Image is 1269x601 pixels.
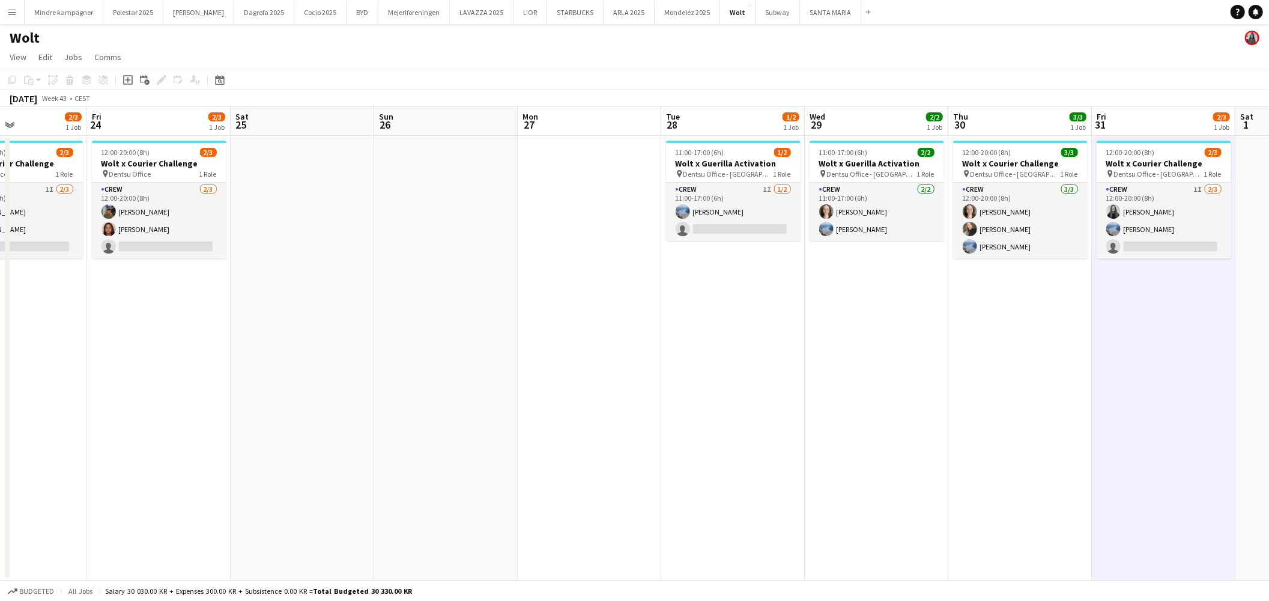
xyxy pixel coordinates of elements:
[774,169,791,178] span: 1 Role
[1204,169,1222,178] span: 1 Role
[38,52,52,63] span: Edit
[666,141,801,241] app-job-card: 11:00-17:00 (6h)1/2Wolt x Guerilla Activation Dentsu Office - [GEOGRAPHIC_DATA]1 RoleCrew1I1/211:...
[827,169,917,178] span: Dentsu Office - [GEOGRAPHIC_DATA]
[918,148,934,157] span: 2/2
[59,49,87,65] a: Jobs
[65,112,82,121] span: 2/3
[783,123,799,132] div: 1 Job
[101,148,150,157] span: 12:00-20:00 (8h)
[379,111,393,122] span: Sun
[10,29,40,47] h1: Wolt
[756,1,800,24] button: Subway
[34,49,57,65] a: Edit
[92,183,226,258] app-card-role: Crew2/312:00-20:00 (8h)[PERSON_NAME][PERSON_NAME]
[65,123,81,132] div: 1 Job
[92,141,226,258] app-job-card: 12:00-20:00 (8h)2/3Wolt x Courier Challenge Dentsu Office1 RoleCrew2/312:00-20:00 (8h)[PERSON_NAM...
[1097,158,1231,169] h3: Wolt x Courier Challenge
[56,169,73,178] span: 1 Role
[377,118,393,132] span: 26
[963,148,1011,157] span: 12:00-20:00 (8h)
[66,587,95,596] span: All jobs
[450,1,513,24] button: LAVAZZA 2025
[1238,118,1253,132] span: 1
[294,1,347,24] button: Cocio 2025
[522,111,538,122] span: Mon
[378,1,450,24] button: Mejeriforeningen
[1205,148,1222,157] span: 2/3
[234,1,294,24] button: Dagrofa 2025
[92,158,226,169] h3: Wolt x Courier Challenge
[90,118,101,132] span: 24
[951,118,968,132] span: 30
[655,1,720,24] button: Mondeléz 2025
[683,169,774,178] span: Dentsu Office - [GEOGRAPHIC_DATA]
[800,1,861,24] button: SANTA MARIA
[109,169,151,178] span: Dentsu Office
[209,123,225,132] div: 1 Job
[720,1,756,24] button: Wolt
[347,1,378,24] button: BYD
[810,141,944,241] app-job-card: 11:00-17:00 (6h)2/2Wolt x Guerilla Activation Dentsu Office - [GEOGRAPHIC_DATA]1 RoleCrew2/211:00...
[313,587,412,596] span: Total Budgeted 30 330.00 KR
[92,111,101,122] span: Fri
[1070,112,1086,121] span: 3/3
[547,1,604,24] button: STARBUCKS
[163,1,234,24] button: [PERSON_NAME]
[1214,123,1229,132] div: 1 Job
[6,585,56,598] button: Budgeted
[1245,31,1259,45] app-user-avatar: Mia Tidemann
[1114,169,1204,178] span: Dentsu Office - [GEOGRAPHIC_DATA]
[56,148,73,157] span: 2/3
[74,94,90,103] div: CEST
[666,183,801,241] app-card-role: Crew1I1/211:00-17:00 (6h)[PERSON_NAME]
[208,112,225,121] span: 2/3
[103,1,163,24] button: Polestar 2025
[1213,112,1230,121] span: 2/3
[810,158,944,169] h3: Wolt x Guerilla Activation
[40,94,70,103] span: Week 43
[926,112,943,121] span: 2/2
[971,169,1061,178] span: Dentsu Office - [GEOGRAPHIC_DATA]
[953,141,1088,258] app-job-card: 12:00-20:00 (8h)3/3Wolt x Courier Challenge Dentsu Office - [GEOGRAPHIC_DATA]1 RoleCrew3/312:00-2...
[234,118,249,132] span: 25
[927,123,942,132] div: 1 Job
[521,118,538,132] span: 27
[5,49,31,65] a: View
[235,111,249,122] span: Sat
[676,148,724,157] span: 11:00-17:00 (6h)
[25,1,103,24] button: Mindre kampagner
[513,1,547,24] button: L'OR
[783,112,799,121] span: 1/2
[1240,111,1253,122] span: Sat
[774,148,791,157] span: 1/2
[1097,141,1231,258] app-job-card: 12:00-20:00 (8h)2/3Wolt x Courier Challenge Dentsu Office - [GEOGRAPHIC_DATA]1 RoleCrew1I2/312:00...
[1106,148,1155,157] span: 12:00-20:00 (8h)
[810,183,944,241] app-card-role: Crew2/211:00-17:00 (6h)[PERSON_NAME][PERSON_NAME]
[10,93,37,105] div: [DATE]
[19,587,54,596] span: Budgeted
[664,118,680,132] span: 28
[199,169,217,178] span: 1 Role
[1097,183,1231,258] app-card-role: Crew1I2/312:00-20:00 (8h)[PERSON_NAME][PERSON_NAME]
[10,52,26,63] span: View
[917,169,934,178] span: 1 Role
[953,183,1088,258] app-card-role: Crew3/312:00-20:00 (8h)[PERSON_NAME][PERSON_NAME][PERSON_NAME]
[1061,148,1078,157] span: 3/3
[666,111,680,122] span: Tue
[105,587,412,596] div: Salary 30 030.00 KR + Expenses 300.00 KR + Subsistence 0.00 KR =
[666,158,801,169] h3: Wolt x Guerilla Activation
[89,49,126,65] a: Comms
[1061,169,1078,178] span: 1 Role
[808,118,825,132] span: 29
[810,111,825,122] span: Wed
[604,1,655,24] button: ARLA 2025
[953,158,1088,169] h3: Wolt x Courier Challenge
[819,148,868,157] span: 11:00-17:00 (6h)
[94,52,121,63] span: Comms
[953,111,968,122] span: Thu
